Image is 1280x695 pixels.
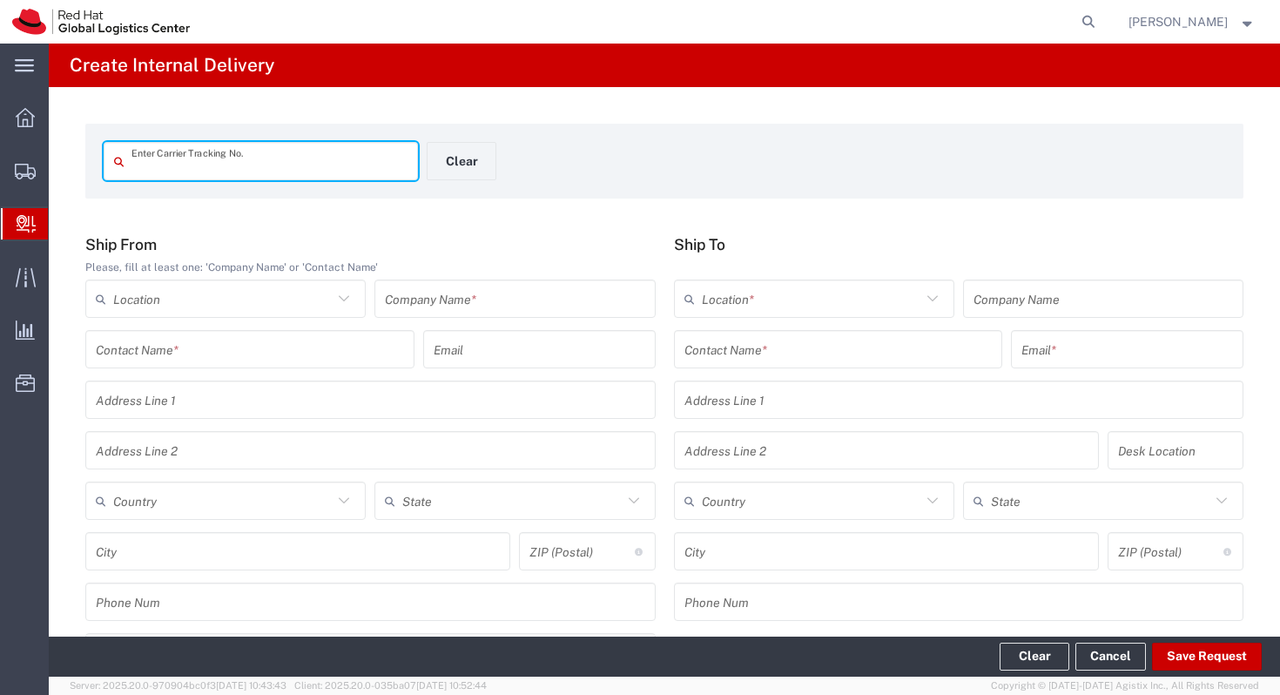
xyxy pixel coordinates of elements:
[85,260,656,275] div: Please, fill at least one: 'Company Name' or 'Contact Name'
[674,235,1244,253] h5: Ship To
[427,142,496,180] button: Clear
[1000,643,1069,671] button: Clear
[294,680,487,691] span: Client: 2025.20.0-035ba07
[991,678,1259,693] span: Copyright © [DATE]-[DATE] Agistix Inc., All Rights Reserved
[85,235,656,253] h5: Ship From
[1128,12,1228,31] span: Vitoria Alencar
[70,44,274,87] h4: Create Internal Delivery
[70,680,286,691] span: Server: 2025.20.0-970904bc0f3
[1152,643,1262,671] button: Save Request
[12,9,190,35] img: logo
[1075,643,1146,671] a: Cancel
[416,680,487,691] span: [DATE] 10:52:44
[1128,11,1256,32] button: [PERSON_NAME]
[216,680,286,691] span: [DATE] 10:43:43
